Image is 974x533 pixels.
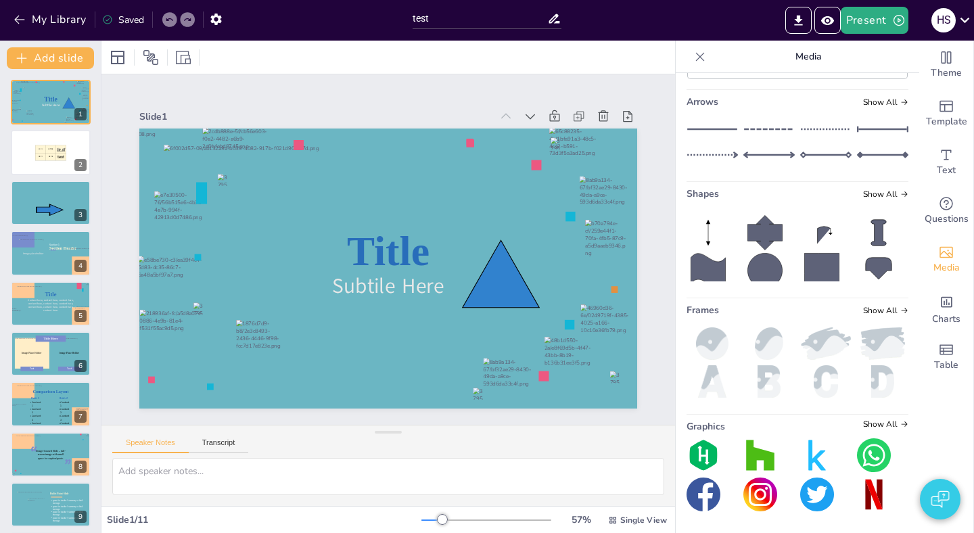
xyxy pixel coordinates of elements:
span: Frames [687,304,719,317]
span: “ [30,441,38,464]
div: 3 [74,209,87,221]
div: 9 [74,511,87,523]
span: Arrows [687,95,718,108]
span: Content 3 [60,415,69,421]
span: Title [44,96,57,103]
span: Theme [931,66,962,80]
span: Content here, content here, content here, content here, content here, content here, content here,... [28,298,73,312]
span: Content 2 [32,408,41,415]
button: Speaker Notes [112,438,189,453]
span: Bullet Point Slide [50,492,68,495]
span: Image placeholder [23,252,43,255]
div: 7 [74,411,87,423]
div: Add text boxes [919,138,973,187]
button: Preview Presentation [814,7,841,34]
span: Title Here [43,337,57,340]
span: Image-focused Slide – full-screen image with small space for caption/quote. [36,449,65,459]
span: Questions [925,212,969,227]
button: h s [931,7,956,34]
span: Subtile Here [42,103,60,108]
div: h s [931,8,956,32]
u: te st [57,147,65,152]
span: Single View [620,515,667,526]
input: Insert title [413,9,547,28]
img: paint.png [857,327,908,360]
div: Change the overall theme [919,41,973,89]
p: R2 C1 [36,156,45,158]
img: b.png [743,365,795,398]
p: Media [711,41,906,73]
span: Text [30,367,34,371]
span: Position [143,49,159,66]
span: Show all [863,306,908,315]
img: graphic [687,478,720,511]
div: 5 [74,310,87,322]
p: R1f fC2 [46,147,55,149]
button: Transcript [189,438,249,453]
span: Title [45,291,57,297]
img: graphic [743,438,777,472]
button: Export to PowerPoint [785,7,812,34]
span: Image Place Holder [60,352,79,354]
img: ball.png [687,327,738,360]
div: Resize presentation [173,47,193,68]
span: Show all [863,189,908,199]
div: Layout [107,47,129,68]
div: Add images, graphics, shapes or video [919,235,973,284]
img: graphic [857,438,891,472]
span: Shapes [687,187,719,200]
div: Slide 1 [515,1,528,352]
span: Table [934,358,958,373]
div: 2 [74,159,87,171]
span: Image Place Holder [22,352,41,354]
button: My Library [10,9,92,30]
span: Content 4 [60,421,69,428]
span: Media [933,260,960,275]
span: Graphics [687,420,725,433]
span: Show all [863,97,908,107]
span: Content 2 [60,408,69,415]
img: a.png [687,365,738,398]
img: graphic [800,478,834,511]
div: 8 [74,461,87,473]
span: Text [937,163,956,178]
img: d.png [857,365,908,398]
span: Content 1 [60,400,69,407]
span: Comparison Layout [32,390,68,394]
span: ” [64,455,72,478]
div: 8 [11,432,91,477]
p: R1 C1 [36,147,45,149]
img: graphic [687,438,720,472]
button: Add slide [7,47,94,69]
div: Add a table [919,333,973,381]
img: graphic [800,438,834,472]
img: oval.png [743,327,795,360]
div: 6 [74,360,87,372]
div: Add charts and graphs [919,284,973,333]
div: Get real-time input from your audience [919,187,973,235]
span: space for teacher’s summary or final message. [53,511,83,517]
span: space for teacher’s summary or final message. [53,505,83,511]
span: Item 1 [31,396,39,400]
span: Subtile Here [338,194,365,306]
div: 4 [74,260,87,272]
span: Text [67,367,72,371]
div: 7 [11,381,91,426]
div: 4 [11,231,91,275]
span: Section 1 [49,243,60,246]
div: 2 [11,130,91,175]
span: Template [926,114,967,129]
p: test [56,154,66,160]
p: R2 C2 [46,156,55,158]
img: graphic [743,478,777,511]
span: Content 3 [32,415,41,421]
span: Title [363,208,409,291]
div: 3 [11,181,91,225]
div: 1 [11,80,91,124]
span: space for teacher’s summary or final message. [53,517,83,522]
div: 6 [11,331,91,376]
img: c.png [800,365,852,398]
div: Add ready made slides [919,89,973,138]
div: Saved [102,14,144,26]
div: Slide 1 / 11 [107,513,421,526]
